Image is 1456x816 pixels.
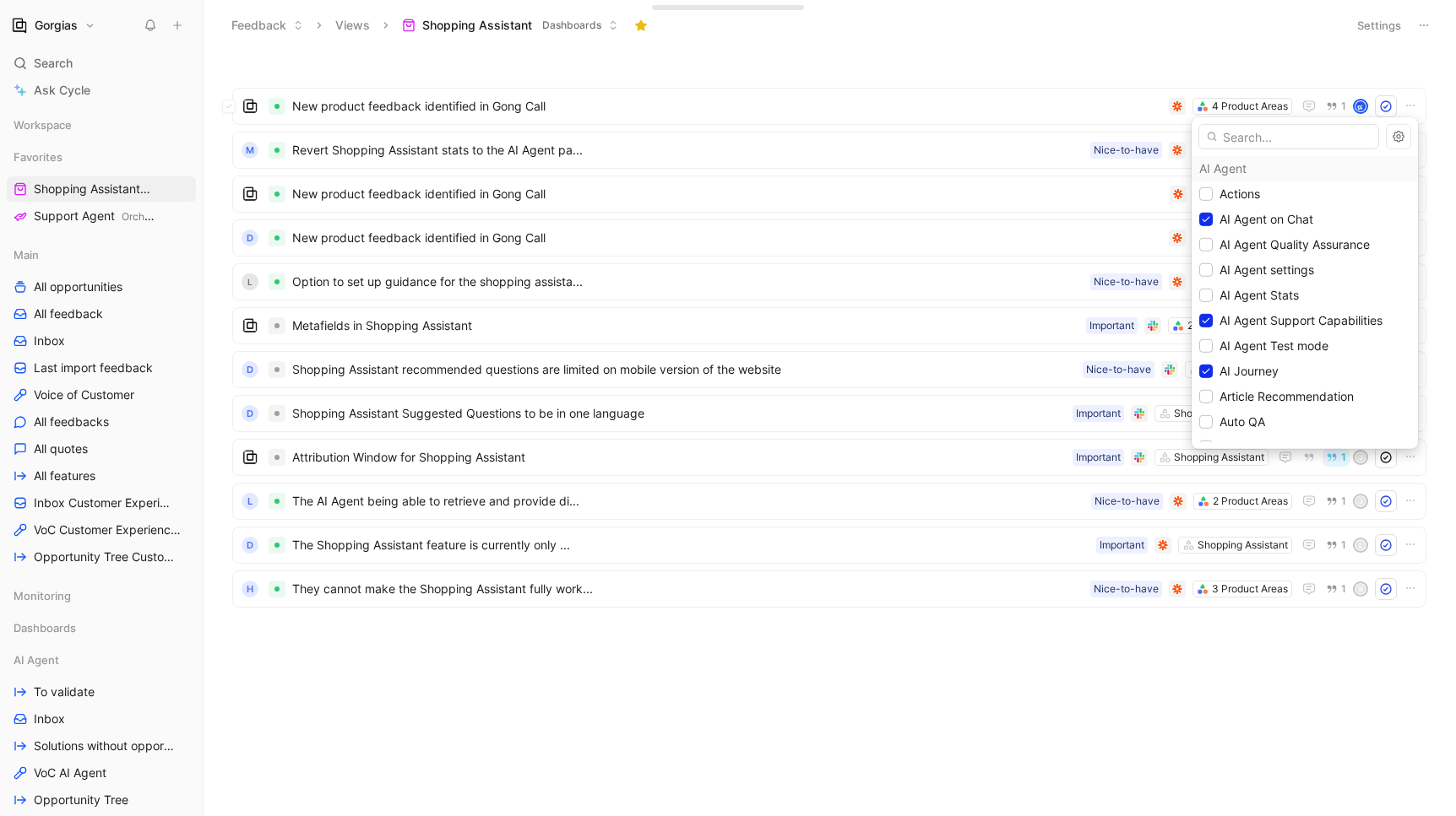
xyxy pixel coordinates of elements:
div: Important [1100,537,1144,554]
span: Monitoring [14,587,71,604]
span: Search [34,53,73,73]
a: LThe AI Agent being able to retrieve and provide di...2 Product AreasNice-to-have1J [232,483,1426,520]
a: HThey cannot make the Shopping Assistant fully work...3 Product AreasNice-to-have1R [232,570,1426,608]
div: Important [1089,317,1134,334]
div: R [1355,583,1366,595]
span: New product feedback identified in Gong Call [292,228,1162,248]
div: Nice-to-have [1086,361,1151,378]
span: Workspace [14,116,72,133]
span: Inbox Customer Experience [34,494,174,511]
span: Revert Shopping Assistant stats to the AI Agent pa... [292,140,1084,160]
span: All feedbacks [34,413,109,430]
span: Inbox [34,332,65,349]
img: logo [242,98,258,115]
img: logo [242,317,258,334]
a: VoC Customer Experience: Customer-Facing Team Support [7,517,196,543]
input: Search... [1198,124,1379,149]
div: D [242,361,258,378]
span: All opportunities [34,278,122,295]
a: VoC AI Agent [7,760,196,786]
span: Metafields in Shopping Assistant [292,316,1079,336]
div: j [1355,451,1366,463]
div: Monitoring [7,583,196,613]
div: 2 Product Areas [1213,493,1288,510]
span: Solutions without opportunity [34,738,175,754]
button: 1 [1323,97,1350,116]
a: DShopping Assistant Suggested Questions to be in one languageShopping AssistantImportant1j [232,395,1426,432]
div: Dashboards [7,615,196,640]
img: logo [242,449,258,466]
div: Nice-to-have [1095,493,1160,510]
span: AI Agent Test mode [1220,338,1328,353]
span: Inbox [34,711,65,727]
span: Article Recommendation [1220,389,1354,403]
div: Nice-to-have [1094,142,1159,159]
span: AI Agent settings [1220,262,1314,277]
span: New product feedback identified in Gong Call [292,96,1162,116]
a: logoNew product feedback identified in Gong Call4 Product Areas1avatar [232,88,1426,125]
span: The AI Agent being able to retrieve and provide di... [292,491,1084,511]
button: GorgiasGorgias [7,14,100,37]
a: Inbox [7,328,196,354]
a: Last import feedback [7,355,196,381]
div: L [242,273,258,290]
span: Opportunity Tree [34,792,128,808]
div: D [242,537,258,554]
div: L [1355,539,1366,551]
a: Inbox Customer Experience [7,490,196,516]
a: DNew product feedback identified in Gong Call3 Product Areas1avatar [232,219,1426,257]
button: Shopping AssistantDashboards [394,13,626,38]
span: Shopping Assistant Suggested Questions to be in one language [292,403,1066,424]
span: AI Agent Quality Assurance [1220,237,1370,251]
span: Orchestration [122,210,186,223]
div: 4 Product Areas [1212,98,1288,115]
div: 2 Product Areas [1187,317,1263,334]
span: Dashboards [542,17,601,34]
span: To validate [34,684,95,700]
button: Views [328,13,378,38]
span: Option to set up guidance for the shopping assista... [292,272,1084,292]
a: Opportunity Tree Customer Experience [7,544,196,570]
span: They cannot make the Shopping Assistant fully work... [292,579,1084,599]
div: M [242,142,258,159]
span: 1 [1341,540,1346,550]
div: L [242,493,258,510]
a: To validate [7,679,196,705]
div: Monitoring [7,583,196,608]
span: 1 [1341,496,1346,506]
a: logoNew product feedback identified in Gong Call2 Product Areas1avatar [232,176,1426,213]
span: Opportunity Tree Customer Experience [34,549,178,565]
div: Nice-to-have [1094,581,1159,597]
div: Favorites [7,144,196,170]
a: logoAttribution Window for Shopping AssistantShopping AssistantImportant1j [232,439,1426,476]
div: Search [7,51,196,76]
div: Shopping Assistant [1174,405,1264,422]
span: AI Agent on Chat [1220,212,1313,226]
button: 1 [1323,580,1350,598]
span: Main [14,246,39,263]
a: Ask Cycle [7,78,196,103]
div: Dashboards [7,615,196,646]
span: All quotes [34,440,88,457]
a: Shopping AssistantOrchestration [7,176,196,202]
span: VoC AI Agent [34,765,106,781]
div: MainAll opportunitiesAll feedbackInboxLast import feedbackVoice of CustomerAll feedbacksAll quote... [7,242,196,570]
span: Dashboards [14,619,76,636]
div: AI AgentTo validateInboxSolutions without opportunityVoC AI AgentOpportunity Tree [7,647,196,813]
a: DShopping Assistant recommended questions are limited on mobile version of the websiteShopping As... [232,351,1426,388]
div: Shopping Assistant [1174,449,1264,466]
span: AI Agent Support Capabilities [1220,313,1383,327]
button: Feedback [224,13,311,38]
span: All feedback [34,305,103,322]
span: The Shopping Assistant feature is currently only ... [292,535,1089,555]
span: 1 [1341,101,1346,111]
span: 1 [1341,452,1346,462]
span: Campaigns (ex-Convert) [1220,440,1356,454]
a: Support AgentOrchestration [7,203,196,229]
span: Last import feedback [34,359,153,376]
button: 1 [1323,492,1350,511]
div: Important [1076,449,1121,466]
span: AI Agent Stats [1220,288,1299,302]
img: logo [242,186,258,203]
span: Voice of Customer [34,386,134,403]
